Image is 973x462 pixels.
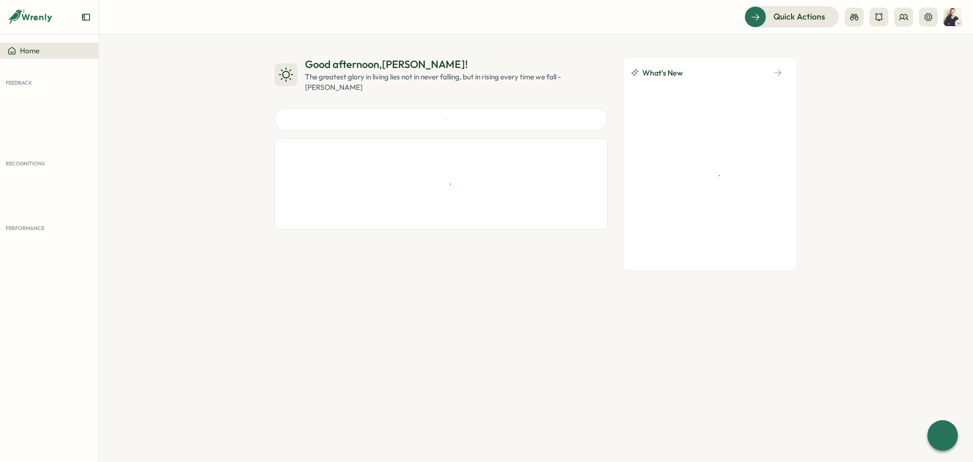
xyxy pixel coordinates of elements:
[944,8,962,26] img: Jens Christenhuss
[81,12,91,22] button: Expand sidebar
[305,57,608,72] div: Good afternoon , [PERSON_NAME] !
[744,6,839,27] button: Quick Actions
[20,46,39,55] span: Home
[305,72,608,93] div: The greatest glory in living lies not in never falling, but in rising every time we fall - [PERSO...
[642,67,683,79] span: What's New
[773,10,825,23] span: Quick Actions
